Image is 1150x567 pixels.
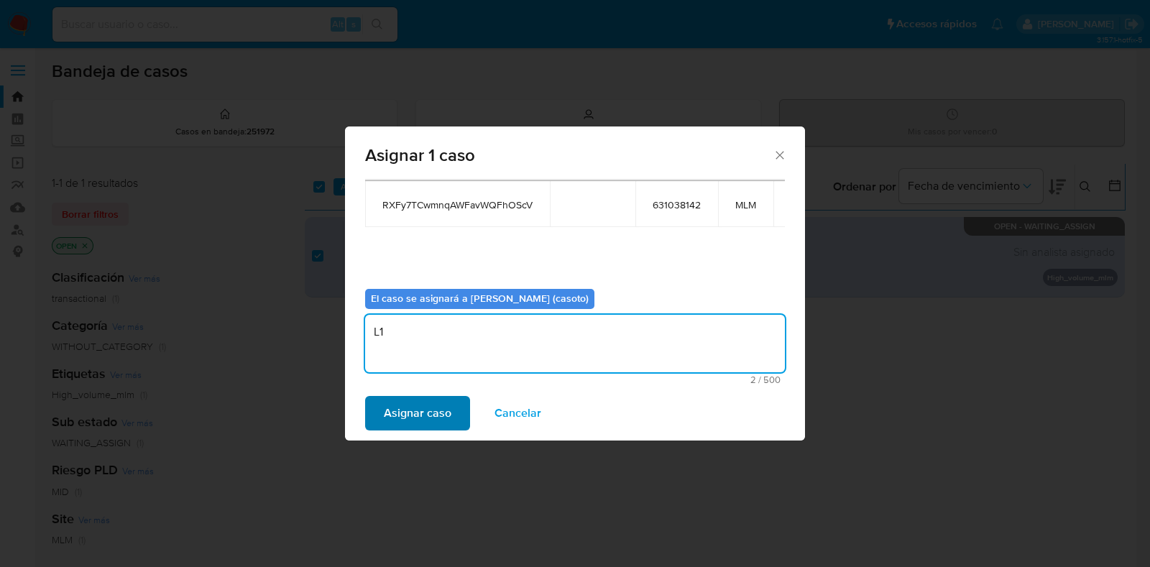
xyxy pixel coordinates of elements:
[369,375,781,384] span: Máximo 500 caracteres
[365,147,773,164] span: Asignar 1 caso
[653,198,701,211] span: 631038142
[735,198,756,211] span: MLM
[773,148,786,161] button: Cerrar ventana
[365,396,470,430] button: Asignar caso
[365,315,785,372] textarea: L1
[371,291,589,305] b: El caso se asignará a [PERSON_NAME] (casoto)
[494,397,541,429] span: Cancelar
[382,198,533,211] span: RXFy7TCwmnqAWFavWQFhOScV
[476,396,560,430] button: Cancelar
[345,126,805,441] div: assign-modal
[384,397,451,429] span: Asignar caso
